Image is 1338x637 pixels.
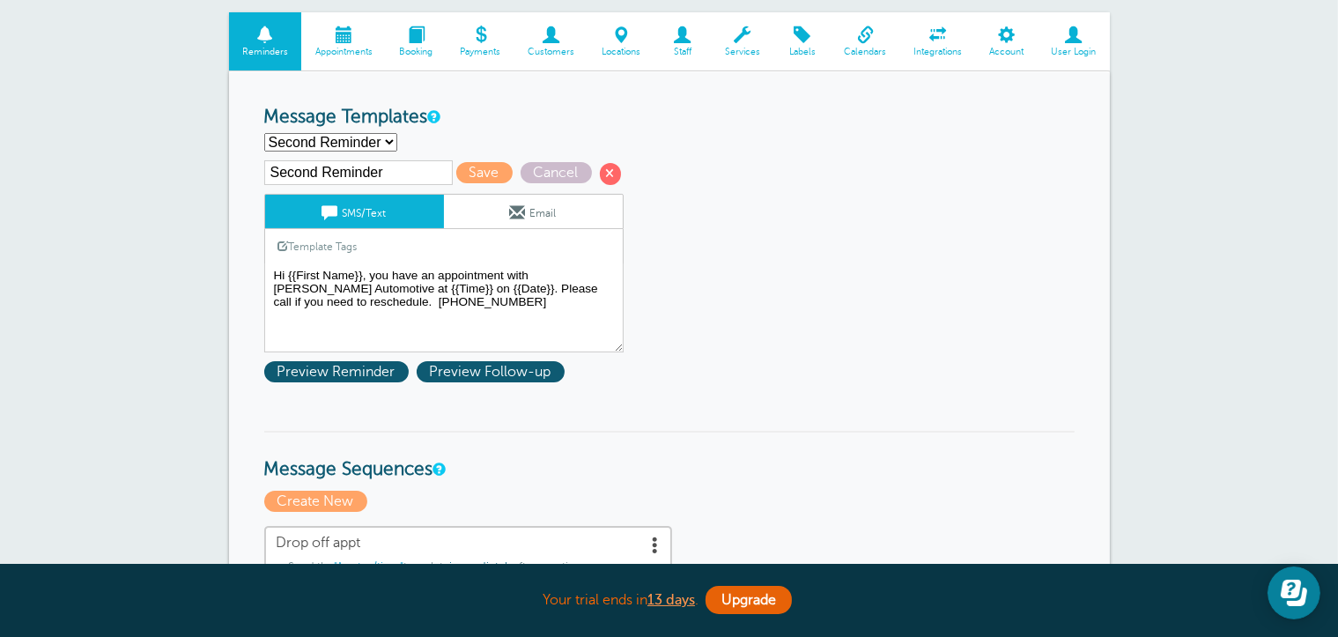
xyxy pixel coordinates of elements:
[720,47,765,57] span: Services
[909,47,967,57] span: Integrations
[456,165,521,181] a: Save
[455,47,506,57] span: Payments
[831,12,900,71] a: Calendars
[447,12,514,71] a: Payments
[1038,12,1110,71] a: User Login
[417,364,569,380] a: Preview Follow-up
[711,12,773,71] a: Services
[264,264,624,352] textarea: Hi {{First Name}}, your appointment with [PERSON_NAME] Automotive has been scheduled for {{Time}}...
[264,361,409,382] span: Preview Reminder
[264,364,417,380] a: Preview Reminder
[900,12,976,71] a: Integrations
[310,47,377,57] span: Appointments
[428,111,439,122] a: This is the wording for your reminder and follow-up messages. You can create multiple templates i...
[839,47,891,57] span: Calendars
[976,12,1038,71] a: Account
[773,12,831,71] a: Labels
[289,560,660,593] li: Send the template after creating an appointment.
[521,165,600,181] a: Cancel
[450,560,514,573] span: immediately
[654,12,711,71] a: Staff
[662,47,702,57] span: Staff
[265,229,371,263] a: Template Tags
[264,431,1075,481] h3: Message Sequences
[335,560,404,573] span: "Appt w/time"
[588,12,654,71] a: Locations
[264,107,1075,129] h3: Message Templates
[706,586,792,614] a: Upgrade
[264,491,367,512] span: Create New
[264,526,672,621] a: Drop off appt Send the"Appt w/time"templateimmediatelyafter creating an appointment.Send the"Appt...
[264,160,453,185] input: Template Name
[514,12,588,71] a: Customers
[238,47,293,57] span: Reminders
[1046,47,1101,57] span: User Login
[277,535,660,552] span: Drop off appt
[417,361,565,382] span: Preview Follow-up
[386,12,447,71] a: Booking
[301,12,386,71] a: Appointments
[782,47,822,57] span: Labels
[444,195,623,228] a: Email
[647,592,695,608] a: 13 days
[1268,567,1320,619] iframe: Resource center
[265,195,444,228] a: SMS/Text
[456,162,513,183] span: Save
[521,162,592,183] span: Cancel
[433,463,444,475] a: Message Sequences allow you to setup multiple reminder schedules that can use different Message T...
[985,47,1029,57] span: Account
[395,47,438,57] span: Booking
[264,493,372,509] a: Create New
[229,581,1110,619] div: Your trial ends in .
[597,47,646,57] span: Locations
[523,47,580,57] span: Customers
